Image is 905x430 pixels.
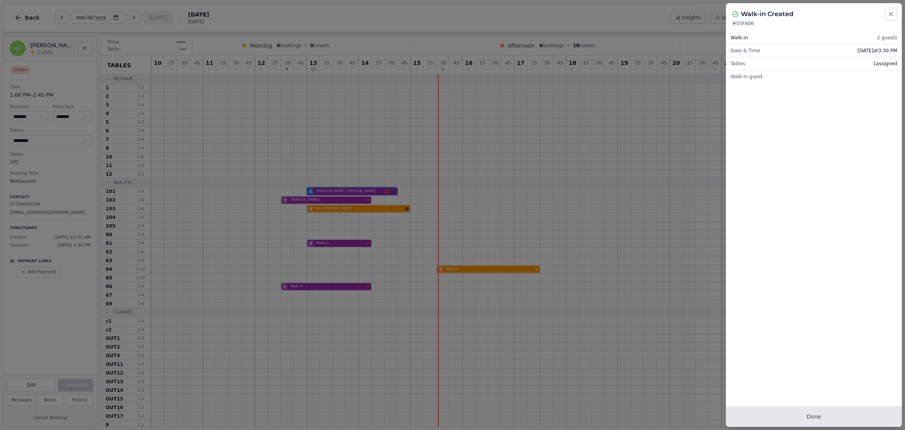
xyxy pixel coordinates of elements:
span: Tables [731,61,745,67]
p: # 55F606 [732,20,896,27]
h2: Walk-in Created [741,9,793,19]
span: 1 assigned [873,61,897,67]
span: Walk-in [731,35,748,41]
div: Walk-in guest [726,70,902,83]
span: 2 guests [877,35,897,41]
button: Done [726,406,902,427]
span: Date & Time [731,48,760,54]
span: [DATE] at 3:30 PM [857,48,897,54]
